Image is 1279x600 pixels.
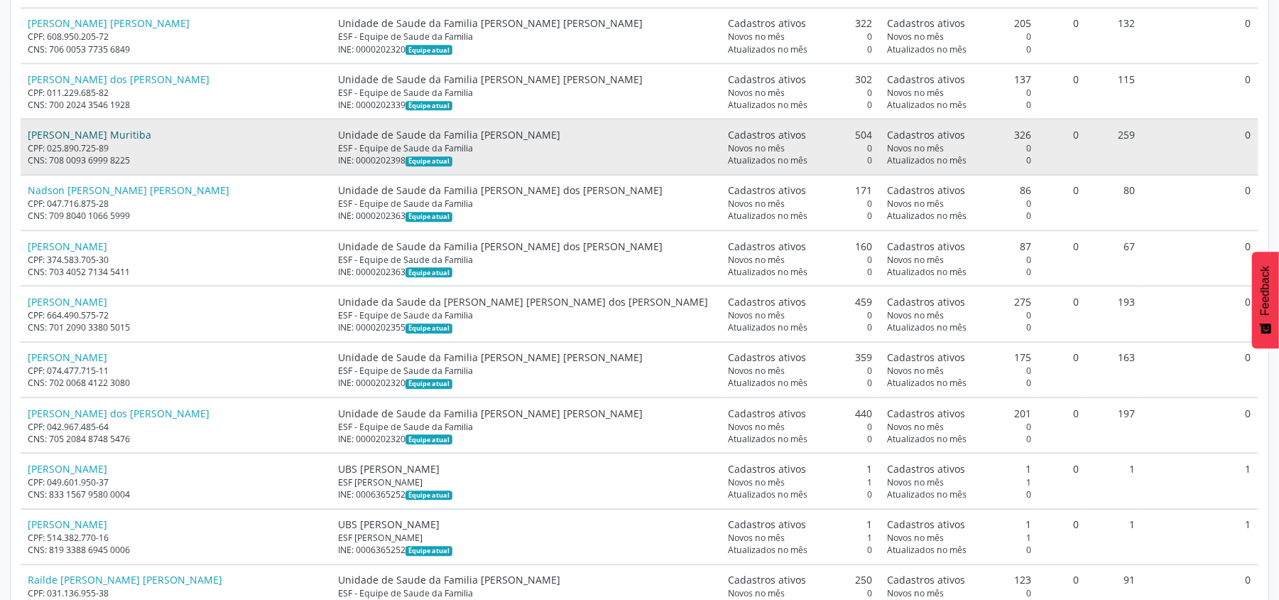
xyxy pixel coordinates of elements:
[1087,286,1143,341] td: 193
[338,321,713,333] div: INE: 0000202355
[338,406,713,421] div: Unidade de Saude da Familia [PERSON_NAME] [PERSON_NAME]
[338,99,713,111] div: INE: 0000202339
[28,295,108,309] a: [PERSON_NAME]
[728,433,807,445] span: Atualizados no mês
[28,142,324,154] div: CPF: 025.890.725-89
[406,546,452,556] span: Esta é a equipe atual deste Agente
[728,72,872,87] div: 302
[28,407,210,420] a: [PERSON_NAME] dos [PERSON_NAME]
[1143,63,1258,119] td: 0
[728,31,785,43] span: Novos no mês
[728,99,807,111] span: Atualizados no mês
[887,210,967,222] span: Atualizados no mês
[728,572,806,587] span: Cadastros ativos
[728,142,872,154] div: 0
[338,544,713,556] div: INE: 0006365252
[887,476,1031,488] div: 1
[728,350,806,365] span: Cadastros ativos
[728,239,806,254] span: Cadastros ativos
[728,544,807,556] span: Atualizados no mês
[338,87,713,99] div: ESF - Equipe de Saude da Familia
[338,572,713,587] div: Unidade de Saude da Familia [PERSON_NAME]
[887,350,965,365] span: Cadastros ativos
[1039,509,1087,564] td: 0
[887,587,944,599] span: Novos no mês
[28,154,324,166] div: CNS: 708 0093 6999 8225
[1143,286,1258,341] td: 0
[887,377,967,389] span: Atualizados no mês
[887,87,944,99] span: Novos no mês
[887,309,1031,321] div: 0
[28,16,190,30] a: [PERSON_NAME] [PERSON_NAME]
[28,321,324,333] div: CNS: 701 2090 3380 5015
[28,587,324,599] div: CPF: 031.136.955-38
[28,350,108,364] a: [PERSON_NAME]
[728,421,872,433] div: 0
[887,87,1031,99] div: 0
[728,421,785,433] span: Novos no mês
[728,544,872,556] div: 0
[338,433,713,445] div: INE: 0000202320
[728,532,785,544] span: Novos no mês
[887,154,1031,166] div: 0
[338,476,713,488] div: ESF [PERSON_NAME]
[28,573,223,586] a: Railde [PERSON_NAME] [PERSON_NAME]
[728,43,872,55] div: 0
[28,377,324,389] div: CNS: 702 0068 4122 3080
[406,323,452,333] span: Esta é a equipe atual deste Agente
[887,572,965,587] span: Cadastros ativos
[338,72,713,87] div: Unidade de Saude da Familia [PERSON_NAME] [PERSON_NAME]
[728,210,872,222] div: 0
[728,31,872,43] div: 0
[887,572,1031,587] div: 123
[28,532,324,544] div: CPF: 514.382.770-16
[728,350,872,365] div: 359
[887,421,1031,433] div: 0
[887,294,965,309] span: Cadastros ativos
[887,210,1031,222] div: 0
[728,309,872,321] div: 0
[887,587,1031,599] div: 0
[728,321,807,333] span: Atualizados no mês
[728,254,872,266] div: 0
[338,239,713,254] div: Unidade de Saude da Familia [PERSON_NAME] dos [PERSON_NAME]
[28,462,108,476] a: [PERSON_NAME]
[728,406,872,421] div: 440
[887,517,965,532] span: Cadastros ativos
[887,309,944,321] span: Novos no mês
[338,421,713,433] div: ESF - Equipe de Saude da Familia
[887,16,965,31] span: Cadastros ativos
[887,127,965,142] span: Cadastros ativos
[728,154,872,166] div: 0
[1039,342,1087,397] td: 0
[28,365,324,377] div: CPF: 074.477.715-11
[28,87,324,99] div: CPF: 011.229.685-82
[28,518,108,531] a: [PERSON_NAME]
[28,183,230,197] a: Nadson [PERSON_NAME] [PERSON_NAME]
[28,198,324,210] div: CPF: 047.716.875-28
[1087,397,1143,453] td: 197
[1039,119,1087,174] td: 0
[887,461,1031,476] div: 1
[406,491,452,500] span: Esta é a equipe atual deste Agente
[887,544,1031,556] div: 0
[728,239,872,254] div: 160
[728,183,806,198] span: Cadastros ativos
[28,476,324,488] div: CPF: 049.601.950-37
[887,198,1031,210] div: 0
[338,31,713,43] div: ESF - Equipe de Saude da Familia
[728,377,807,389] span: Atualizados no mês
[28,99,324,111] div: CNS: 700 2024 3546 1928
[1143,230,1258,286] td: 0
[1143,8,1258,63] td: 0
[728,72,806,87] span: Cadastros ativos
[728,198,872,210] div: 0
[887,142,944,154] span: Novos no mês
[887,198,944,210] span: Novos no mês
[338,461,713,476] div: UBS [PERSON_NAME]
[1143,453,1258,508] td: 1
[887,421,944,433] span: Novos no mês
[887,294,1031,309] div: 275
[728,16,806,31] span: Cadastros ativos
[728,254,785,266] span: Novos no mês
